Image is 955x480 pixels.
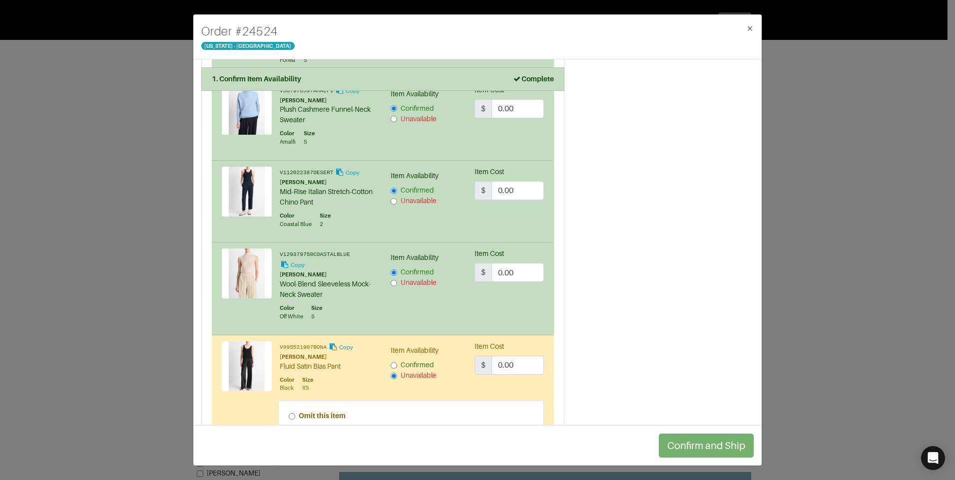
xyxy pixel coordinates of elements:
[659,434,754,458] button: Confirm and Ship
[401,268,434,276] span: Confirmed
[391,105,397,112] input: Confirmed
[280,220,312,229] div: Coastal Blue
[302,384,313,392] div: XS
[328,341,354,353] button: Copy
[391,280,397,286] input: Unavailable
[280,170,333,176] small: V112022387DESERT
[346,88,360,94] small: Copy
[401,186,434,194] span: Confirmed
[280,344,327,350] small: V995521907BONA
[304,56,315,64] div: S
[280,361,376,372] div: Fluid Satin Bias Pant
[212,75,301,83] strong: 1. Confirm Item Availability
[280,88,333,94] small: VS87978597AMALFI
[391,269,397,276] input: Confirmed
[302,376,313,384] div: Size
[280,212,312,220] div: Color
[201,42,295,50] span: [US_STATE] - [GEOGRAPHIC_DATA]
[401,115,437,123] span: Unavailable
[201,22,295,40] h4: Order # 24524
[401,104,434,112] span: Confirmed
[304,138,315,146] div: S
[335,167,360,178] button: Copy
[222,167,272,217] img: Product
[391,171,439,181] label: Item Availability
[346,170,360,176] small: Copy
[475,263,492,282] span: $
[738,14,762,42] button: Close
[391,89,439,99] label: Item Availability
[475,99,492,118] span: $
[280,178,376,187] div: [PERSON_NAME]
[299,412,346,420] strong: Omit this item
[280,384,294,392] div: Black
[320,220,331,229] div: 2
[280,56,296,64] div: Forest
[280,270,376,279] div: [PERSON_NAME]
[222,248,272,298] img: Product
[401,361,434,369] span: Confirmed
[280,129,296,138] div: Color
[921,446,945,470] div: Open Intercom Messenger
[475,341,504,352] label: Item Cost
[401,278,437,286] span: Unavailable
[391,373,397,379] input: Unavailable
[401,197,437,205] span: Unavailable
[339,344,353,350] small: Copy
[391,198,397,205] input: Unavailable
[391,116,397,122] input: Unavailable
[391,188,397,194] input: Confirmed
[280,104,376,125] div: Plush Cashmere Funnel-Neck Sweater
[291,262,305,268] small: Copy
[475,356,492,375] span: $
[475,167,504,177] label: Item Cost
[222,85,272,135] img: Product
[280,259,305,270] button: Copy
[304,129,315,138] div: Size
[222,341,272,391] img: Product
[475,181,492,200] span: $
[401,371,437,379] span: Unavailable
[280,279,376,300] div: Wool-Blend Sleeveless Mock-Neck Sweater
[311,312,322,321] div: S
[391,362,397,369] input: Confirmed
[280,138,296,146] div: Amalfi
[280,353,376,361] div: [PERSON_NAME]
[746,21,754,35] span: ×
[289,413,295,420] input: Omit this item
[280,96,376,105] div: [PERSON_NAME]
[280,376,294,384] div: Color
[280,251,350,257] small: V129379750COASTALBLUE
[512,75,554,83] strong: Complete
[280,312,303,321] div: Off White
[391,345,439,356] label: Item Availability
[320,212,331,220] div: Size
[311,304,322,312] div: Size
[391,252,439,263] label: Item Availability
[280,304,303,312] div: Color
[475,248,504,259] label: Item Cost
[280,187,376,208] div: Mid-Rise Italian Stretch-Cotton Chino Pant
